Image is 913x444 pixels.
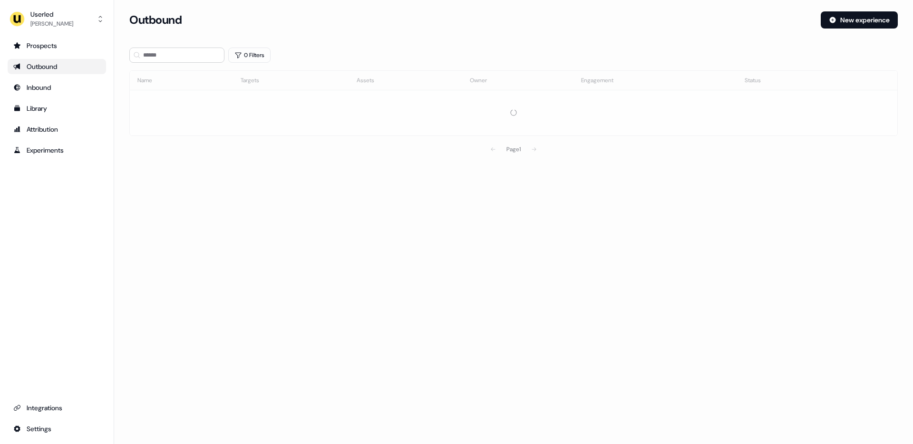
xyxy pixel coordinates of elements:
a: Go to attribution [8,122,106,137]
h3: Outbound [129,13,182,27]
button: New experience [821,11,898,29]
a: Go to templates [8,101,106,116]
div: Inbound [13,83,100,92]
a: Go to integrations [8,400,106,415]
a: Go to experiments [8,143,106,158]
button: 0 Filters [228,48,271,63]
div: Userled [30,10,73,19]
button: Userled[PERSON_NAME] [8,8,106,30]
div: Outbound [13,62,100,71]
div: Prospects [13,41,100,50]
a: Go to Inbound [8,80,106,95]
a: Go to outbound experience [8,59,106,74]
div: Integrations [13,403,100,413]
div: Library [13,104,100,113]
div: [PERSON_NAME] [30,19,73,29]
div: Attribution [13,125,100,134]
a: Go to integrations [8,421,106,436]
div: Experiments [13,145,100,155]
a: Go to prospects [8,38,106,53]
div: Settings [13,424,100,434]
